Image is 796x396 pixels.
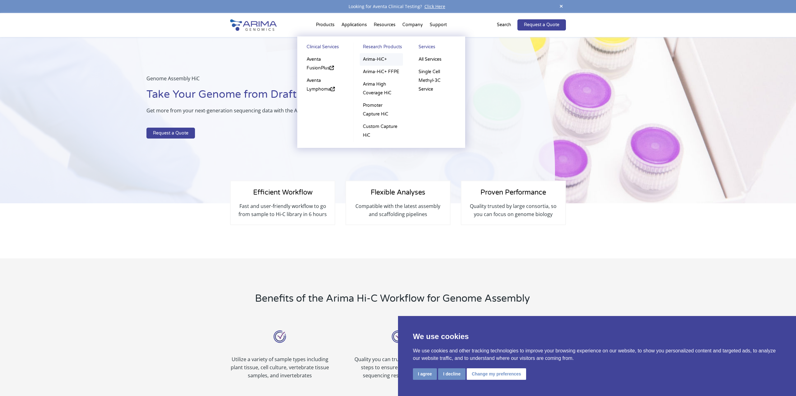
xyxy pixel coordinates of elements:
button: I agree [413,368,437,380]
a: Aventa Lymphoma [303,74,347,96]
p: Quality you can trust, with built-in QC steps to ensure you get reliable sequencing results every... [348,355,448,379]
span: Flexible Analyses [371,188,425,196]
p: Fast and user-friendly workflow to go from sample to Hi-C library in 6 hours [237,202,328,218]
p: Compatible with the latest assembly and scaffolding pipelines [352,202,444,218]
span: Vertebrate animal [7,145,45,151]
input: Vertebrate animal [2,146,6,150]
a: Aventa FusionPlus [303,53,347,74]
a: Arima-HiC+ FFPE [360,66,403,78]
img: Arima-Genomics-logo [230,19,277,31]
span: Invertebrate animal [7,153,49,159]
span: Plant [7,162,18,167]
a: Arima-HiC+ [360,53,403,66]
a: Promoter Capture HiC [360,99,403,120]
h1: Take Your Genome from Draft to Reference Quality [146,87,524,106]
p: We use cookies and other tracking technologies to improve your browsing experience on our website... [413,347,781,362]
p: Search [497,21,511,29]
a: Custom Capture HiC [360,120,403,142]
p: We use cookies [413,331,781,342]
a: Click Here [422,3,448,9]
span: Efficient Workflow [253,188,312,196]
img: User Friendly_Icon_Arima Genomics [389,327,407,346]
a: Request a Quote [517,19,566,31]
input: Other (please describe) [2,170,6,174]
p: Get more from your next-generation sequencing data with the Arima Hi-C for high-quality, phased g... [146,106,524,120]
a: Single Cell Methyl-3C Service [415,66,459,96]
button: Change my preferences [467,368,526,380]
input: Invertebrate animal [2,154,6,158]
span: Other (please describe) [7,170,56,176]
span: Proven Performance [480,188,546,196]
a: Arima High Coverage HiC [360,78,403,99]
p: Utilize a variety of sample types including plant tissue, cell culture, vertebrate tissue samples... [230,355,330,379]
input: Plant [2,162,6,166]
a: Services [415,43,459,53]
input: Human [2,138,6,142]
button: I decline [438,368,465,380]
p: Quality trusted by large consortia, so you can focus on genome biology [468,202,559,218]
img: User Friendly_Icon_Arima Genomics [271,327,289,346]
a: Clinical Services [303,43,347,53]
a: Request a Quote [146,128,195,139]
h2: Benefits of the Arima Hi-C Workflow for Genome Assembly [255,292,566,310]
a: All Services [415,53,459,66]
span: Human [7,137,22,143]
a: Research Products [360,43,403,53]
div: Looking for Aventa Clinical Testing? [230,2,566,11]
p: Genome Assembly HiC [146,74,524,87]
